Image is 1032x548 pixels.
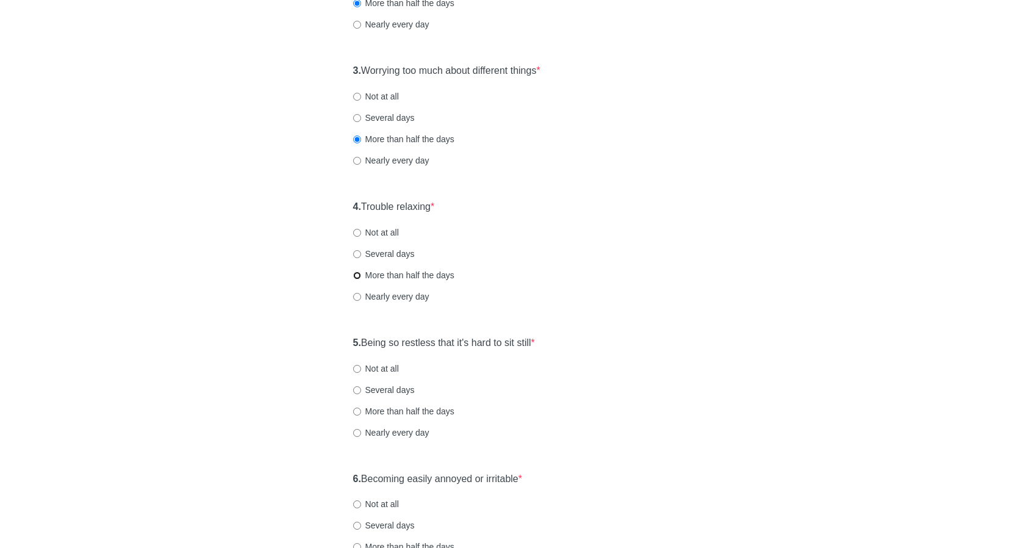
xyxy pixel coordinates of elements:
label: Becoming easily annoyed or irritable [353,472,523,486]
label: More than half the days [353,405,454,417]
label: Several days [353,248,415,260]
strong: 3. [353,65,361,76]
input: Several days [353,114,361,122]
label: Nearly every day [353,18,429,31]
label: Several days [353,519,415,532]
label: Not at all [353,498,399,510]
input: Nearly every day [353,429,361,437]
input: Not at all [353,365,361,373]
label: Worrying too much about different things [353,64,540,78]
strong: 6. [353,474,361,484]
strong: 4. [353,201,361,212]
label: Several days [353,384,415,396]
label: Nearly every day [353,154,429,167]
input: Nearly every day [353,293,361,301]
label: Nearly every day [353,427,429,439]
input: Several days [353,522,361,530]
input: Nearly every day [353,157,361,165]
label: Not at all [353,362,399,375]
input: Nearly every day [353,21,361,29]
label: Not at all [353,90,399,103]
input: More than half the days [353,272,361,279]
label: Being so restless that it's hard to sit still [353,336,535,350]
label: More than half the days [353,133,454,145]
input: Several days [353,250,361,258]
input: Not at all [353,93,361,101]
strong: 5. [353,337,361,348]
input: Not at all [353,229,361,237]
input: More than half the days [353,135,361,143]
label: Nearly every day [353,290,429,303]
input: Not at all [353,500,361,508]
input: More than half the days [353,408,361,416]
label: Several days [353,112,415,124]
label: Not at all [353,226,399,239]
label: Trouble relaxing [353,200,435,214]
label: More than half the days [353,269,454,281]
input: Several days [353,386,361,394]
